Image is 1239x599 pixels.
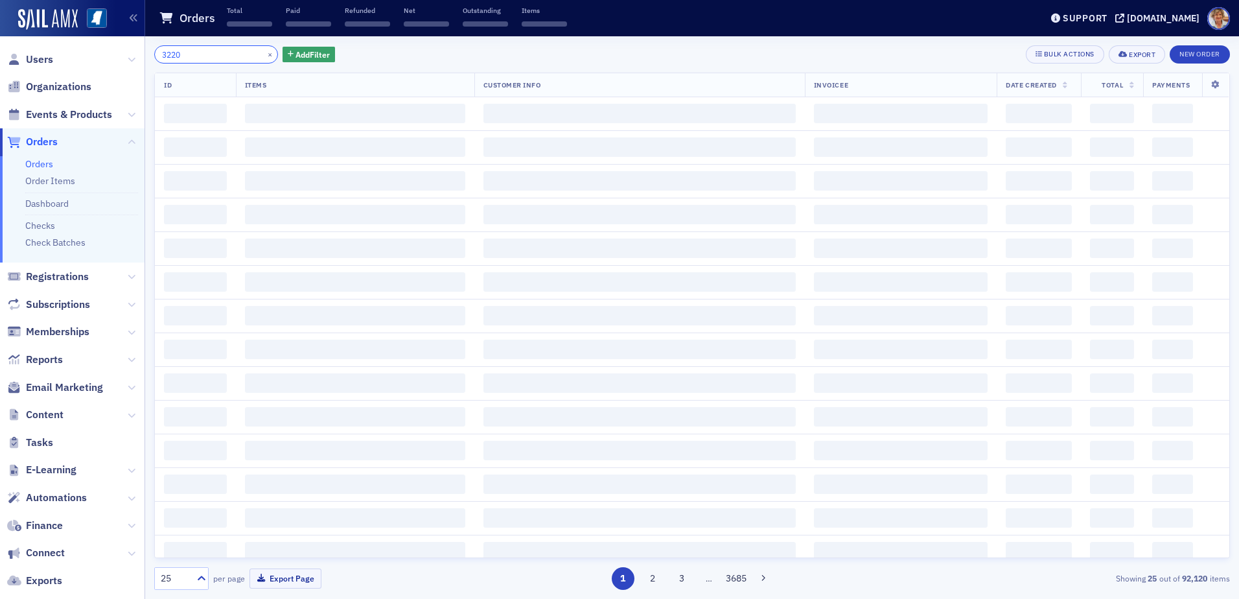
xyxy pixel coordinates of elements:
span: ‌ [245,272,465,292]
span: ‌ [1090,171,1134,191]
button: AddFilter [283,47,336,63]
span: ‌ [245,508,465,528]
span: ‌ [1152,407,1193,427]
span: ‌ [1006,373,1071,393]
span: ‌ [1006,171,1071,191]
span: ‌ [164,272,227,292]
span: ‌ [1152,205,1193,224]
span: E-Learning [26,463,76,477]
span: ‌ [483,542,796,561]
p: Total [227,6,272,15]
span: ‌ [1090,475,1134,494]
span: Add Filter [295,49,330,60]
span: Users [26,53,53,67]
span: ‌ [483,171,796,191]
button: Export Page [249,569,321,589]
a: E-Learning [7,463,76,477]
span: Finance [26,519,63,533]
span: ‌ [164,340,227,359]
a: Tasks [7,436,53,450]
span: ‌ [245,137,465,157]
span: ‌ [814,306,988,325]
span: ‌ [483,137,796,157]
span: ‌ [1152,239,1193,258]
span: ‌ [1152,137,1193,157]
button: 3 [671,567,693,590]
span: ‌ [164,508,227,528]
span: ‌ [164,542,227,561]
a: Subscriptions [7,298,90,312]
p: Refunded [345,6,390,15]
div: Showing out of items [881,572,1230,584]
span: … [700,572,718,584]
button: New Order [1170,45,1230,64]
img: SailAMX [87,8,107,29]
span: ‌ [483,508,796,528]
span: Reports [26,353,63,367]
span: ‌ [483,340,796,359]
span: Connect [26,546,65,560]
span: ‌ [245,239,465,258]
a: Orders [25,158,53,170]
span: ID [164,80,172,89]
span: ‌ [814,272,988,292]
span: ‌ [814,205,988,224]
span: ‌ [245,306,465,325]
a: Memberships [7,325,89,339]
strong: 25 [1146,572,1159,584]
span: Automations [26,491,87,505]
h1: Orders [179,10,215,26]
a: Users [7,53,53,67]
input: Search… [154,45,278,64]
span: ‌ [164,407,227,427]
span: Email Marketing [26,381,103,395]
a: Order Items [25,175,75,187]
span: ‌ [1090,272,1134,292]
a: Content [7,408,64,422]
span: ‌ [245,373,465,393]
span: ‌ [814,137,988,157]
span: Exports [26,574,62,588]
span: ‌ [1006,407,1071,427]
a: Registrations [7,270,89,284]
span: ‌ [1006,441,1071,460]
span: ‌ [483,272,796,292]
span: ‌ [245,171,465,191]
span: ‌ [1090,340,1134,359]
span: ‌ [814,171,988,191]
span: Events & Products [26,108,112,122]
img: SailAMX [18,9,78,30]
a: Check Batches [25,237,86,248]
div: Export [1129,51,1155,58]
span: Invoicee [814,80,848,89]
a: Checks [25,220,55,231]
strong: 92,120 [1180,572,1210,584]
a: Exports [7,574,62,588]
span: ‌ [245,340,465,359]
span: ‌ [245,542,465,561]
a: Automations [7,491,87,505]
span: ‌ [483,441,796,460]
span: Registrations [26,270,89,284]
span: ‌ [1090,104,1134,123]
span: ‌ [1090,205,1134,224]
span: ‌ [245,475,465,494]
span: ‌ [164,239,227,258]
span: Customer Info [483,80,541,89]
span: ‌ [1152,441,1193,460]
span: ‌ [483,205,796,224]
span: Profile [1207,7,1230,30]
span: ‌ [164,171,227,191]
span: Content [26,408,64,422]
div: [DOMAIN_NAME] [1127,12,1199,24]
label: per page [213,572,245,584]
span: ‌ [1090,137,1134,157]
p: Paid [286,6,331,15]
div: Bulk Actions [1044,51,1094,58]
span: ‌ [814,104,988,123]
span: ‌ [1090,508,1134,528]
p: Net [404,6,449,15]
button: Export [1109,45,1165,64]
button: [DOMAIN_NAME] [1115,14,1204,23]
span: ‌ [463,21,508,27]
